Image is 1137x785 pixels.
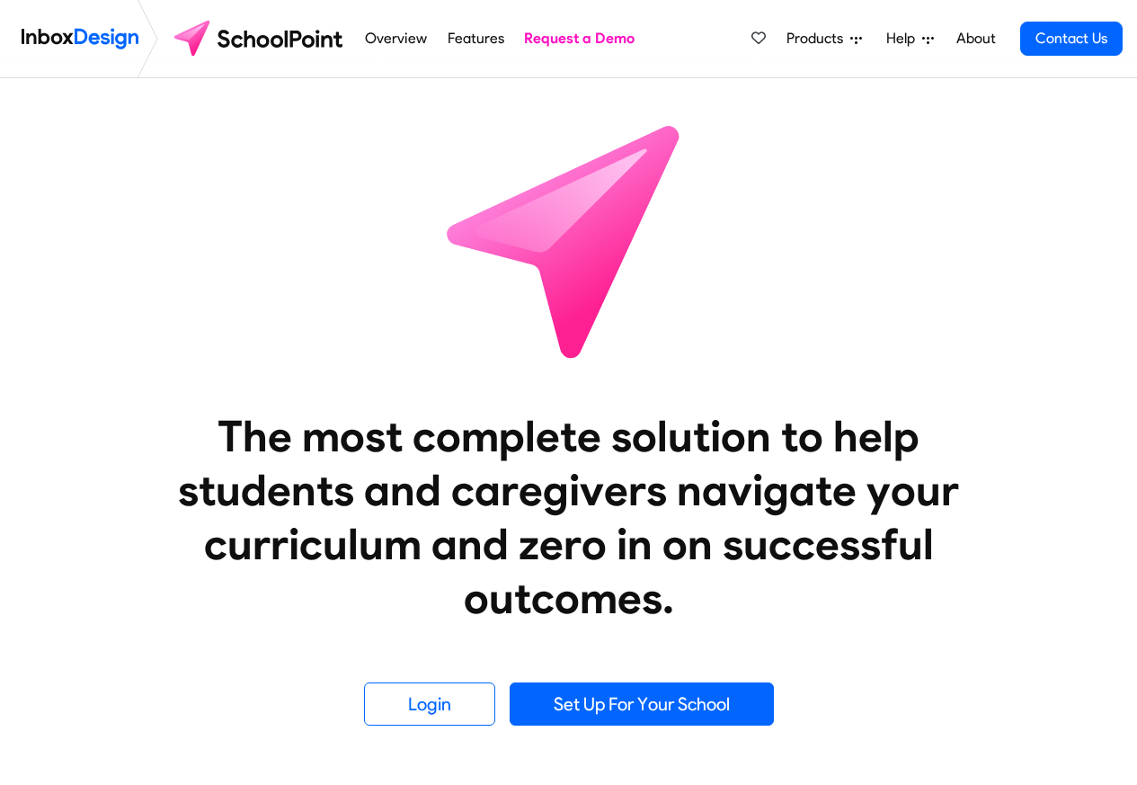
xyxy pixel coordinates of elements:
[510,682,774,726] a: Set Up For Your School
[879,21,941,57] a: Help
[786,28,850,49] span: Products
[407,78,731,402] img: icon_schoolpoint.svg
[442,21,509,57] a: Features
[886,28,922,49] span: Help
[951,21,1000,57] a: About
[779,21,869,57] a: Products
[520,21,640,57] a: Request a Demo
[364,682,495,726] a: Login
[360,21,432,57] a: Overview
[142,409,996,625] heading: The most complete solution to help students and caregivers navigate your curriculum and zero in o...
[1020,22,1123,56] a: Contact Us
[165,17,355,60] img: schoolpoint logo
